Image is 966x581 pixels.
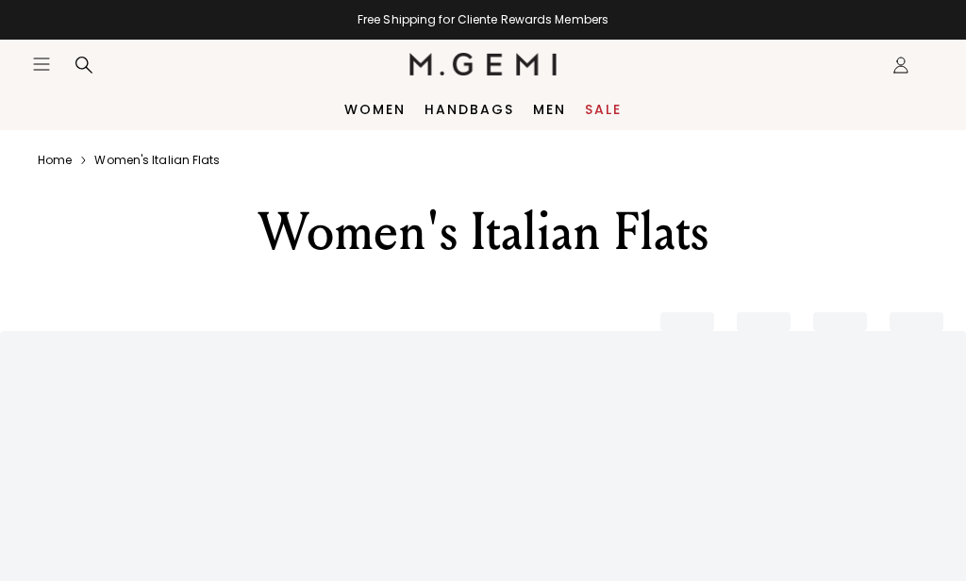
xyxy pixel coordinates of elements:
[38,153,72,168] a: Home
[32,55,51,74] button: Open site menu
[585,102,622,117] a: Sale
[94,153,220,168] a: Women's italian flats
[425,102,514,117] a: Handbags
[533,102,566,117] a: Men
[344,102,406,117] a: Women
[133,198,833,266] div: Women's Italian Flats
[409,53,558,75] img: M.Gemi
